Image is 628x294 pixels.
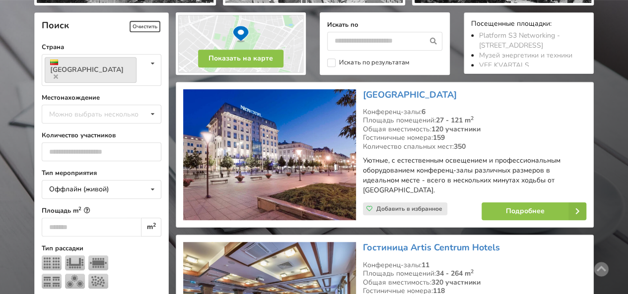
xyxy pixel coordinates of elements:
[65,274,85,289] img: Банкет
[363,156,586,195] p: Уютные, с естественным освещением и профессиональным оборудованием конференц-залы различных разме...
[78,205,81,212] sup: 2
[42,206,161,216] label: Площадь m
[42,93,161,103] label: Местонахождение
[45,57,137,83] a: [GEOGRAPHIC_DATA]
[327,20,442,30] label: Искать по
[471,268,474,275] sup: 2
[363,125,586,134] div: Общая вместимость:
[65,255,85,270] img: U-тип
[433,133,445,142] strong: 159
[176,12,306,75] img: Показать на карте
[47,108,161,119] div: Можно выбрать несколько
[130,21,160,32] span: Очистить
[141,218,161,236] div: m
[421,260,429,270] strong: 11
[363,116,586,125] div: Площадь помещений:
[479,31,560,50] a: Platform S3 Networking - [STREET_ADDRESS]
[482,202,586,220] a: Подробнее
[88,255,108,270] img: Собрание
[42,42,161,52] label: Страна
[42,168,161,178] label: Тип мероприятия
[436,269,474,278] strong: 34 - 264 m
[363,133,586,142] div: Гостиничные номера:
[479,51,572,60] a: Музей энергетики и техники
[471,115,474,122] sup: 2
[363,261,586,270] div: Конференц-залы:
[363,108,586,117] div: Конференц-залы:
[454,142,466,151] strong: 350
[183,89,355,221] img: Гостиница | Вильнюс | Novotel Vilnius Centre
[153,221,156,229] sup: 2
[363,269,586,278] div: Площадь помещений:
[42,243,161,253] label: Тип рассадки
[363,89,457,101] a: [GEOGRAPHIC_DATA]
[327,59,409,67] label: Искать по результатам
[42,19,69,31] span: Поиск
[88,274,108,289] img: Прием
[431,278,481,287] strong: 320 участники
[376,205,442,213] span: Добавить в избранное
[42,255,62,270] img: Театр
[42,274,62,289] img: Класс
[479,60,529,70] a: VEF KVARTALS
[363,241,500,253] a: Гостиница Artis Centrum Hotels
[431,124,481,134] strong: 120 участники
[421,107,425,117] strong: 6
[42,130,161,140] label: Количество участников
[363,142,586,151] div: Количество спальных мест:
[198,50,283,67] button: Показать на карте
[363,278,586,287] div: Общая вместимость:
[49,186,109,193] div: Оффлайн (живой)
[471,20,586,29] div: Посещенные площадки:
[436,116,474,125] strong: 27 - 121 m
